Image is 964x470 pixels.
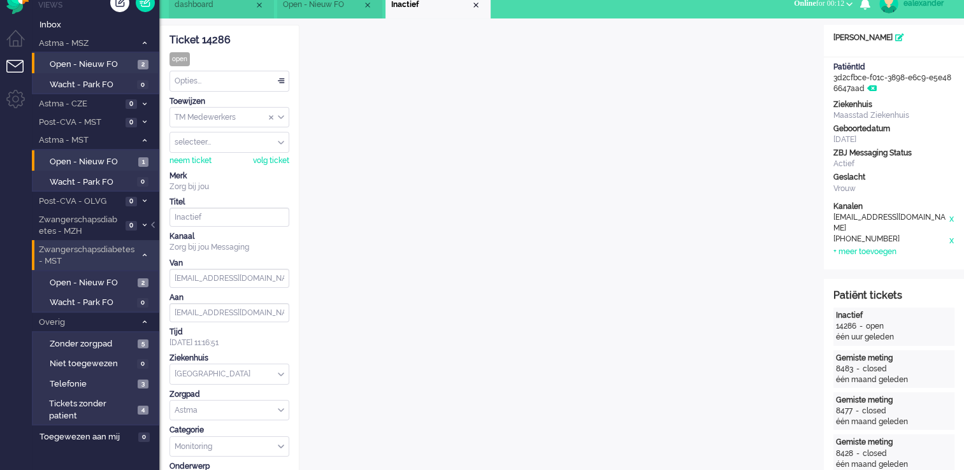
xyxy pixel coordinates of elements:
div: volg ticket [253,155,289,166]
span: Zonder zorgpad [50,338,134,350]
div: Ziekenhuis [169,353,289,364]
a: Niet toegewezen 0 [37,356,158,370]
div: Ziekenhuis [833,99,954,110]
div: 3d2cfbce-f01c-3898-e6c9-e5e486647aad [824,62,964,94]
div: closed [863,364,887,374]
a: Open - Nieuw FO 1 [37,154,158,168]
div: Zorgpad [169,389,289,400]
span: 3 [138,380,148,389]
div: Geboortedatum [833,124,954,134]
div: neem ticket [169,155,212,166]
div: - [856,321,866,332]
span: 4 [138,406,148,415]
body: Rich Text Area. Press ALT-0 for help. [5,5,501,27]
span: Open - Nieuw FO [50,277,134,289]
a: Wacht - Park FO 0 [37,77,158,91]
span: 0 [137,298,148,308]
span: 1 [138,157,148,167]
span: 0 [126,118,137,127]
span: Overig [37,317,136,329]
li: Tickets menu [6,60,35,89]
div: [DATE] [833,134,954,145]
div: Geslacht [833,172,954,183]
div: Gemiste meting [836,395,952,406]
a: Zonder zorgpad 5 [37,336,158,350]
div: Merk [169,171,289,182]
div: 8477 [836,406,852,417]
div: Patiënt tickets [833,288,954,303]
span: Toegewezen aan mij [40,431,134,443]
span: Wacht - Park FO [50,79,134,91]
a: Open - Nieuw FO 2 [37,57,158,71]
span: Tickets zonder patient [49,398,134,422]
span: 0 [126,221,137,231]
li: Admin menu [6,90,35,118]
div: Ticket 14286 [169,33,289,48]
div: Aan [169,292,289,303]
a: Tickets zonder patient 4 [37,396,158,422]
div: [PERSON_NAME] [824,32,964,43]
div: 8428 [836,448,853,459]
span: 5 [138,339,148,349]
div: 8483 [836,364,853,374]
div: + meer toevoegen [833,246,896,257]
span: 0 [137,359,148,369]
div: 14286 [836,321,856,332]
a: Inbox [37,17,159,31]
span: Wacht - Park FO [50,176,134,189]
span: 0 [137,177,148,187]
div: één uur geleden [836,332,952,343]
div: x [948,212,954,234]
div: open [866,321,884,332]
div: één maand geleden [836,417,952,427]
div: Gemiste meting [836,437,952,448]
div: [PHONE_NUMBER] [833,234,948,246]
span: Telefonie [50,378,134,390]
div: ZBJ Messaging Status [833,148,954,159]
div: Tijd [169,327,289,338]
div: Inactief [836,310,952,321]
div: Kanalen [833,201,954,212]
div: Gemiste meting [836,353,952,364]
span: Astma - CZE [37,98,122,110]
span: Niet toegewezen [50,358,134,370]
div: Titel [169,197,289,208]
div: [EMAIL_ADDRESS][DOMAIN_NAME] [833,212,948,234]
span: 2 [138,60,148,69]
div: - [852,406,862,417]
div: Zorg bij jou [169,182,289,192]
a: Toegewezen aan mij 0 [37,429,159,443]
a: Telefonie 3 [37,376,158,390]
span: 0 [126,197,137,206]
div: [DATE] 11:16:51 [169,327,289,348]
div: Vrouw [833,183,954,194]
span: 0 [138,432,150,442]
a: Wacht - Park FO 0 [37,174,158,189]
span: 0 [126,99,137,109]
div: Assign Group [169,107,289,128]
div: closed [863,448,887,459]
span: Zwangerschapsdiabetes - MST [37,244,136,267]
span: Astma - MSZ [37,38,136,50]
div: open [169,52,190,66]
span: 0 [137,80,148,90]
span: Open - Nieuw FO [50,156,135,168]
div: Actief [833,159,954,169]
a: Wacht - Park FO 0 [37,295,158,309]
div: Kanaal [169,231,289,242]
div: - [853,448,863,459]
li: Dashboard menu [6,30,35,59]
div: x [948,234,954,246]
div: Categorie [169,425,289,436]
span: Astma - MST [37,134,136,146]
div: PatiëntId [833,62,954,73]
div: Toewijzen [169,96,289,107]
span: Open - Nieuw FO [50,59,134,71]
div: closed [862,406,886,417]
span: Inbox [40,19,159,31]
div: één maand geleden [836,374,952,385]
span: Zwangerschapsdiabetes - MZH [37,214,122,238]
div: Assign User [169,132,289,153]
div: één maand geleden [836,459,952,470]
a: Open - Nieuw FO 2 [37,275,158,289]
